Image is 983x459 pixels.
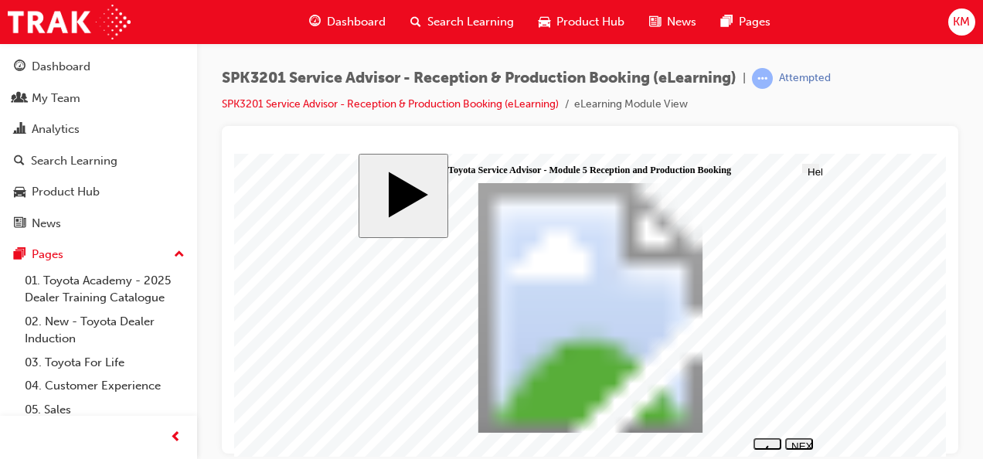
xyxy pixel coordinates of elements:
[32,215,61,233] div: News
[14,155,25,168] span: search-icon
[32,183,100,201] div: Product Hub
[6,49,191,240] button: DashboardMy TeamAnalyticsSearch LearningProduct HubNews
[6,240,191,269] button: Pages
[14,217,26,231] span: news-icon
[752,68,773,89] span: learningRecordVerb_ATTEMPT-icon
[222,97,559,110] a: SPK3201 Service Advisor - Reception & Production Booking (eLearning)
[721,12,733,32] span: pages-icon
[6,178,191,206] a: Product Hub
[6,115,191,144] a: Analytics
[19,269,191,310] a: 01. Toyota Academy - 2025 Dealer Training Catalogue
[709,6,783,38] a: pages-iconPages
[32,246,63,263] div: Pages
[398,6,526,38] a: search-iconSearch Learning
[556,13,624,31] span: Product Hub
[297,6,398,38] a: guage-iconDashboard
[327,13,386,31] span: Dashboard
[14,60,26,74] span: guage-icon
[14,123,26,137] span: chart-icon
[19,351,191,375] a: 03. Toyota For Life
[427,13,514,31] span: Search Learning
[8,5,131,39] img: Trak
[743,70,746,87] span: |
[32,90,80,107] div: My Team
[667,13,696,31] span: News
[6,84,191,113] a: My Team
[32,58,90,76] div: Dashboard
[14,248,26,262] span: pages-icon
[19,374,191,398] a: 04. Customer Experience
[6,53,191,81] a: Dashboard
[170,428,182,447] span: prev-icon
[32,121,80,138] div: Analytics
[31,152,117,170] div: Search Learning
[649,12,661,32] span: news-icon
[779,71,831,86] div: Attempted
[14,185,26,199] span: car-icon
[309,12,321,32] span: guage-icon
[739,13,770,31] span: Pages
[6,147,191,175] a: Search Learning
[19,398,191,422] a: 05. Sales
[174,245,185,265] span: up-icon
[14,92,26,106] span: people-icon
[6,209,191,238] a: News
[637,6,709,38] a: news-iconNews
[574,96,688,114] li: eLearning Module View
[948,8,975,36] button: KM
[526,6,637,38] a: car-iconProduct Hub
[222,70,736,87] span: SPK3201 Service Advisor - Reception & Production Booking (eLearning)
[953,13,970,31] span: KM
[539,12,550,32] span: car-icon
[410,12,421,32] span: search-icon
[19,310,191,351] a: 02. New - Toyota Dealer Induction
